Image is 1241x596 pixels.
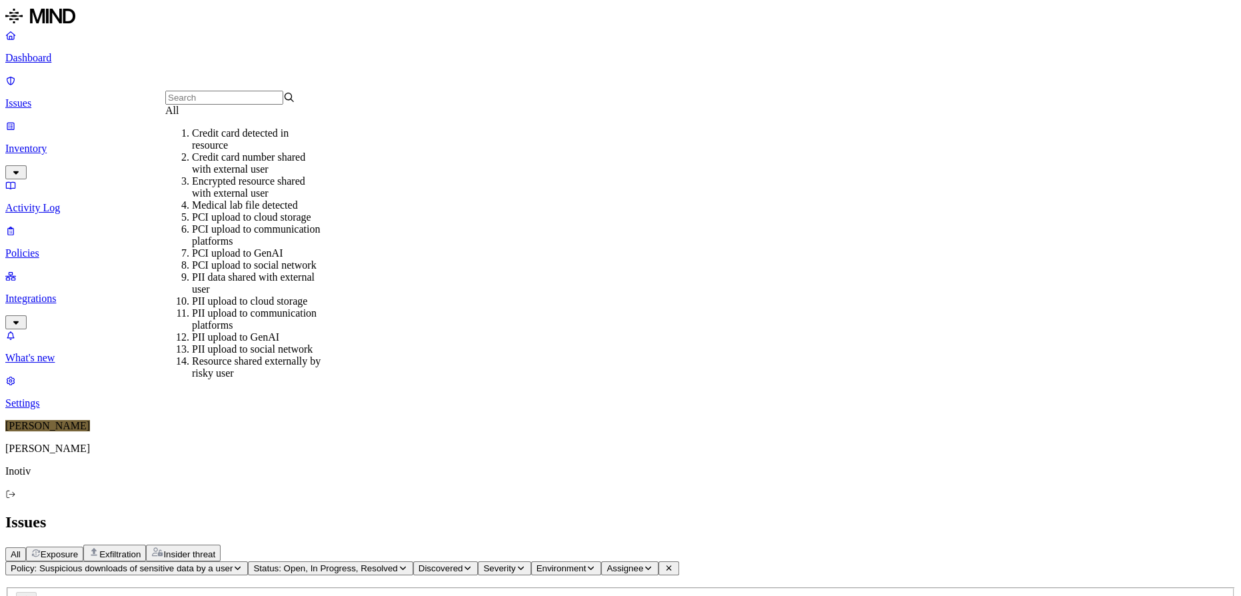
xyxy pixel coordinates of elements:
div: Medical lab file detected [192,199,322,211]
span: Policy: Suspicious downloads of sensitive data by a user [11,563,233,573]
a: Activity Log [5,179,1236,214]
p: Inventory [5,143,1236,155]
div: PII upload to communication platforms [192,307,322,331]
span: All [11,549,21,559]
div: Credit card number shared with external user [192,151,322,175]
a: Settings [5,375,1236,409]
a: Inventory [5,120,1236,177]
p: Integrations [5,293,1236,305]
div: PII upload to social network [192,343,322,355]
span: Severity [483,563,515,573]
p: Inotiv [5,465,1236,477]
div: PCI upload to communication platforms [192,223,322,247]
a: What's new [5,329,1236,364]
span: Assignee [607,563,643,573]
p: Activity Log [5,202,1236,214]
img: MIND [5,5,75,27]
h2: Issues [5,513,1236,531]
div: All [165,105,295,117]
p: Policies [5,247,1236,259]
span: Discovered [419,563,463,573]
p: Issues [5,97,1236,109]
span: Exposure [41,549,78,559]
div: Resource shared externally by risky user [192,355,322,379]
div: PCI upload to GenAI [192,247,322,259]
div: PII upload to GenAI [192,331,322,343]
div: PCI upload to social network [192,259,322,271]
span: [PERSON_NAME] [5,420,90,431]
p: Settings [5,397,1236,409]
a: Policies [5,225,1236,259]
a: Issues [5,75,1236,109]
div: Encrypted resource shared with external user [192,175,322,199]
div: PII data shared with external user [192,271,322,295]
span: Status: Open, In Progress, Resolved [253,563,397,573]
span: Exfiltration [99,549,141,559]
div: Credit card detected in resource [192,127,322,151]
div: PCI upload to cloud storage [192,211,322,223]
div: PII upload to cloud storage [192,295,322,307]
span: Insider threat [163,549,215,559]
input: Search [165,91,283,105]
p: What's new [5,352,1236,364]
a: MIND [5,5,1236,29]
a: Dashboard [5,29,1236,64]
a: Integrations [5,270,1236,327]
span: Environment [537,563,587,573]
p: Dashboard [5,52,1236,64]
